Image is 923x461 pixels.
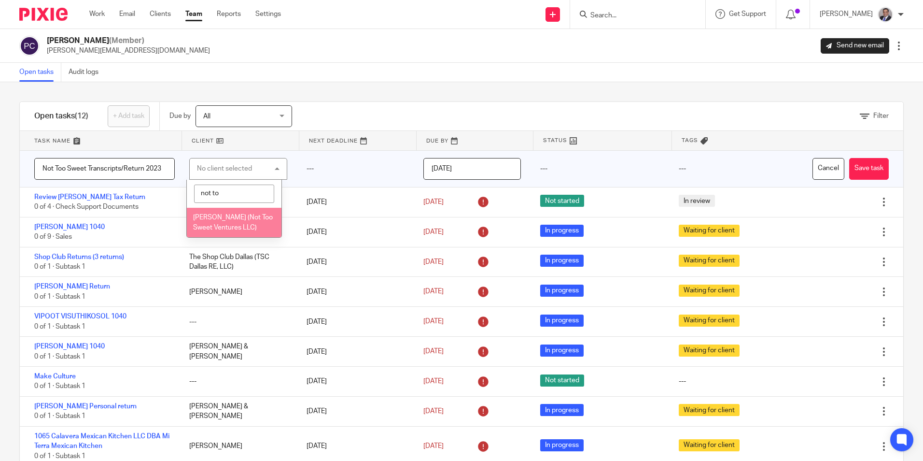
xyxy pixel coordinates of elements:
[679,345,740,357] span: Waiting for client
[729,11,766,17] span: Get Support
[180,222,296,242] div: [PERSON_NAME]
[193,214,273,231] span: [PERSON_NAME] (Not Too Sweet Ventures LLC)
[180,436,296,456] div: [PERSON_NAME]
[34,194,145,201] a: Review [PERSON_NAME] Tax Return
[180,337,296,366] div: [PERSON_NAME] & [PERSON_NAME]
[75,112,88,120] span: (12)
[423,199,444,205] span: [DATE]
[47,46,210,56] p: [PERSON_NAME][EMAIL_ADDRESS][DOMAIN_NAME]
[34,263,85,270] span: 0 of 1 · Subtask 1
[540,285,584,297] span: In progress
[540,345,584,357] span: In progress
[423,318,444,325] span: [DATE]
[109,37,144,44] span: (Member)
[19,8,68,21] img: Pixie
[185,9,202,19] a: Team
[423,408,444,415] span: [DATE]
[19,36,40,56] img: svg%3E
[589,12,676,20] input: Search
[180,247,296,277] div: The Shop Club Dallas (TSC Dallas RE, LLC)
[679,376,686,386] div: ---
[540,225,584,237] span: In progress
[423,158,521,180] input: Pick a date
[878,7,893,22] img: thumbnail_IMG_0720.jpg
[423,348,444,355] span: [DATE]
[540,439,584,451] span: In progress
[679,315,740,327] span: Waiting for client
[34,413,85,420] span: 0 of 1 · Subtask 1
[34,433,169,449] a: 1065 Calavera Mexican Kitchen LLC DBA Mi Terra Mexican Kitchen
[34,373,76,380] a: Make Culture
[423,259,444,265] span: [DATE]
[531,151,669,187] div: ---
[297,342,414,361] div: [DATE]
[423,229,444,235] span: [DATE]
[34,353,85,360] span: 0 of 1 · Subtask 1
[540,255,584,267] span: In progress
[203,113,210,120] span: All
[89,9,105,19] a: Work
[669,151,808,187] div: ---
[34,343,105,350] a: [PERSON_NAME] 1040
[47,36,210,46] h2: [PERSON_NAME]
[255,9,281,19] a: Settings
[34,158,175,180] input: Task name
[821,38,889,54] a: Send new email
[679,195,715,207] span: In review
[180,282,296,302] div: [PERSON_NAME]
[34,313,126,320] a: VIPOOT VISUTHIKOSOL 1040
[297,372,414,391] div: [DATE]
[297,436,414,456] div: [DATE]
[679,285,740,297] span: Waiting for client
[180,187,296,217] div: [PERSON_NAME] & [PERSON_NAME]
[180,372,296,391] div: ---
[679,439,740,451] span: Waiting for client
[297,252,414,272] div: [DATE]
[19,63,61,82] a: Open tasks
[197,165,252,172] div: No client selected
[34,224,105,230] a: [PERSON_NAME] 1040
[69,63,106,82] a: Audit logs
[34,254,124,260] a: Shop Club Returns (3 returns)
[108,105,150,127] a: + Add task
[540,195,584,207] span: Not started
[34,233,72,240] span: 0 of 9 · Sales
[679,225,740,237] span: Waiting for client
[540,375,584,387] span: Not started
[34,111,88,121] h1: Open tasks
[34,203,139,210] span: 0 of 4 · Check Support Documents
[34,383,85,390] span: 0 of 1 · Subtask 1
[820,9,873,19] p: [PERSON_NAME]
[679,255,740,267] span: Waiting for client
[540,315,584,327] span: In progress
[812,158,844,180] button: Cancel
[849,158,889,180] button: Save task
[679,404,740,416] span: Waiting for client
[682,136,698,144] span: Tags
[297,222,414,242] div: [DATE]
[297,282,414,302] div: [DATE]
[540,404,584,416] span: In progress
[297,312,414,331] div: [DATE]
[34,403,137,410] a: [PERSON_NAME] Personal return
[34,283,110,290] a: [PERSON_NAME] Return
[423,378,444,385] span: [DATE]
[297,402,414,421] div: [DATE]
[180,312,296,331] div: ---
[543,136,567,144] span: Status
[180,397,296,426] div: [PERSON_NAME] & [PERSON_NAME]
[34,323,85,330] span: 0 of 1 · Subtask 1
[423,288,444,295] span: [DATE]
[169,111,191,121] p: Due by
[150,9,171,19] a: Clients
[119,9,135,19] a: Email
[423,443,444,449] span: [DATE]
[34,453,85,460] span: 0 of 1 · Subtask 1
[297,192,414,212] div: [DATE]
[217,9,241,19] a: Reports
[297,151,414,187] div: ---
[873,113,889,119] span: Filter
[194,185,274,203] input: Search options...
[34,293,85,300] span: 0 of 1 · Subtask 1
